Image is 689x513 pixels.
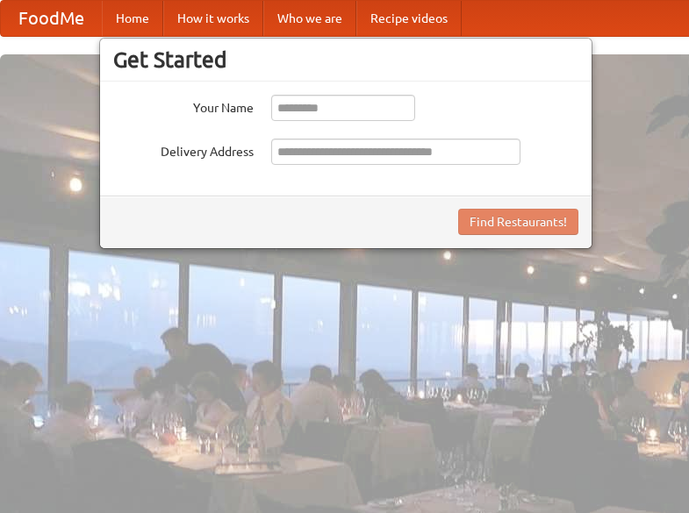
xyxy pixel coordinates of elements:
[263,1,356,36] a: Who we are
[102,1,163,36] a: Home
[1,1,102,36] a: FoodMe
[113,139,254,160] label: Delivery Address
[163,1,263,36] a: How it works
[356,1,462,36] a: Recipe videos
[113,46,578,73] h3: Get Started
[458,209,578,235] button: Find Restaurants!
[113,95,254,117] label: Your Name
